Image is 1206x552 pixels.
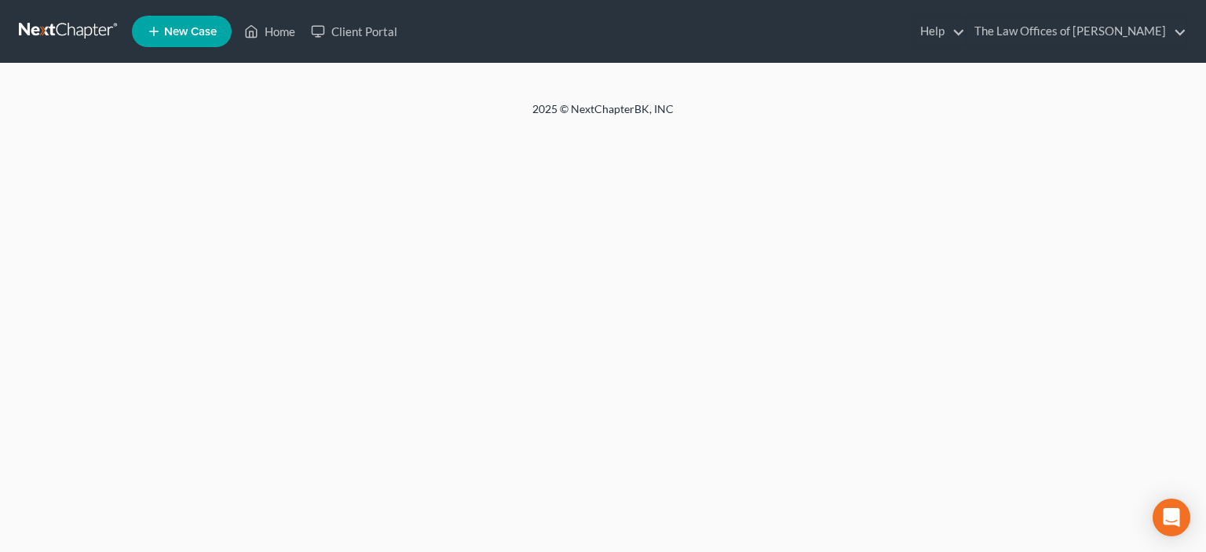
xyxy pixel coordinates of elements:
a: Help [912,17,965,46]
a: Client Portal [303,17,405,46]
div: Open Intercom Messenger [1153,499,1190,536]
div: 2025 © NextChapterBK, INC [155,101,1051,130]
a: Home [236,17,303,46]
a: The Law Offices of [PERSON_NAME] [967,17,1186,46]
new-legal-case-button: New Case [132,16,232,47]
